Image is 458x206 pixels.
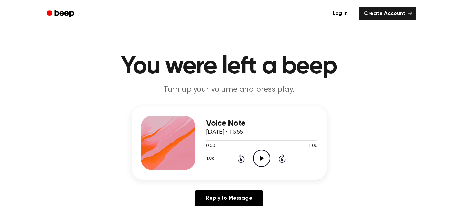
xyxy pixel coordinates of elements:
h3: Voice Note [206,119,317,128]
a: Beep [42,7,80,20]
a: Create Account [359,7,416,20]
span: 1:06 [308,143,317,150]
h1: You were left a beep [56,54,403,79]
span: [DATE] · 13:55 [206,129,243,135]
a: Reply to Message [195,190,263,206]
a: Log in [326,6,355,21]
button: 1.0x [206,153,216,164]
span: 0:00 [206,143,215,150]
p: Turn up your volume and press play. [99,84,359,95]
